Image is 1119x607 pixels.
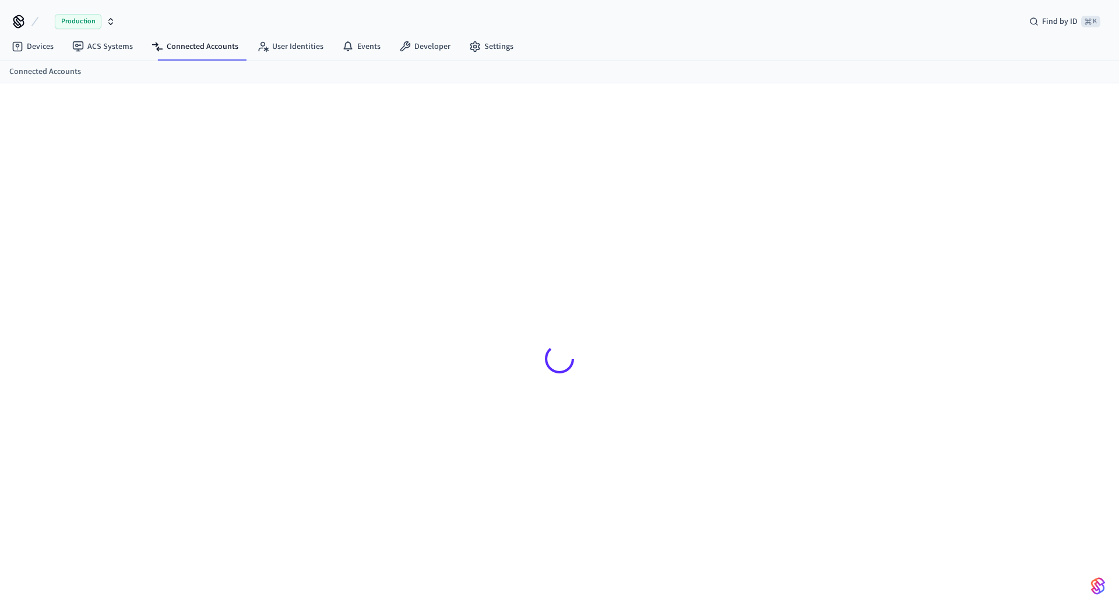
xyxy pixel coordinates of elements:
a: Developer [390,36,460,57]
a: Devices [2,36,63,57]
span: Production [55,14,101,29]
a: Settings [460,36,523,57]
a: Connected Accounts [9,66,81,78]
a: Connected Accounts [142,36,248,57]
a: ACS Systems [63,36,142,57]
a: Events [333,36,390,57]
span: ⌘ K [1081,16,1100,27]
img: SeamLogoGradient.69752ec5.svg [1091,577,1105,595]
a: User Identities [248,36,333,57]
div: Find by ID⌘ K [1020,11,1110,32]
span: Find by ID [1042,16,1078,27]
